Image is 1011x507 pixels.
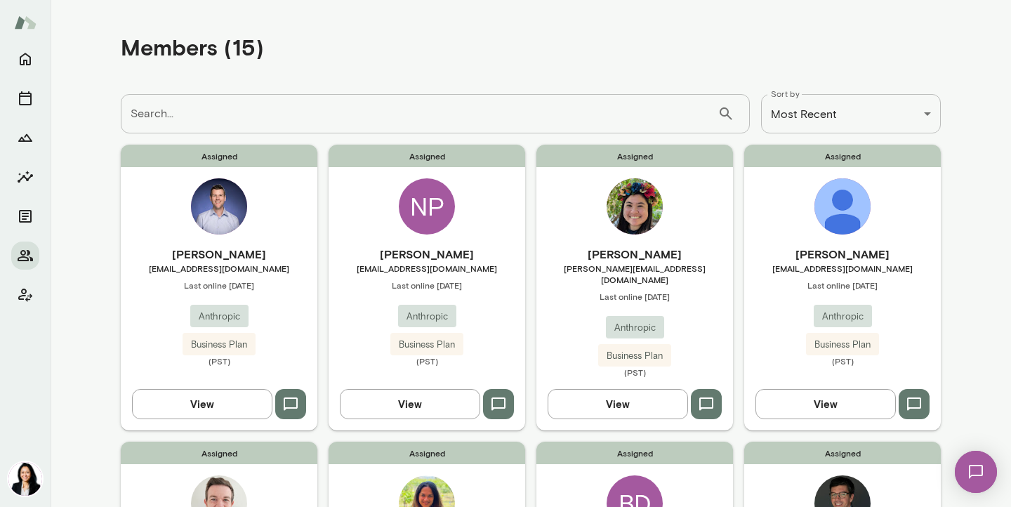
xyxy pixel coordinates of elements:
span: Business Plan [183,338,256,352]
span: Business Plan [390,338,463,352]
span: [PERSON_NAME][EMAIL_ADDRESS][DOMAIN_NAME] [536,263,733,285]
span: Last online [DATE] [536,291,733,302]
span: (PST) [121,355,317,367]
img: Hyonjee Joo [814,178,871,235]
h6: [PERSON_NAME] [121,246,317,263]
span: Assigned [121,145,317,167]
img: Mento [14,9,37,36]
img: Monica Aggarwal [8,462,42,496]
span: Assigned [536,145,733,167]
span: [EMAIL_ADDRESS][DOMAIN_NAME] [329,263,525,274]
span: Anthropic [814,310,872,324]
button: Insights [11,163,39,191]
span: (PST) [329,355,525,367]
img: Rich O'Connell [191,178,247,235]
span: [EMAIL_ADDRESS][DOMAIN_NAME] [744,263,941,274]
button: Members [11,242,39,270]
button: View [340,389,480,419]
span: Anthropic [606,321,664,335]
span: Last online [DATE] [329,279,525,291]
button: Growth Plan [11,124,39,152]
div: NP [399,178,455,235]
h6: [PERSON_NAME] [744,246,941,263]
span: Assigned [536,442,733,464]
span: (PST) [536,367,733,378]
button: View [755,389,896,419]
span: Assigned [744,442,941,464]
span: Last online [DATE] [744,279,941,291]
span: Business Plan [598,349,671,363]
button: View [548,389,688,419]
button: Documents [11,202,39,230]
span: [EMAIL_ADDRESS][DOMAIN_NAME] [121,263,317,274]
img: Maggie Vo [607,178,663,235]
button: View [132,389,272,419]
button: Home [11,45,39,73]
span: Assigned [329,145,525,167]
h6: [PERSON_NAME] [536,246,733,263]
h6: [PERSON_NAME] [329,246,525,263]
label: Sort by [771,88,800,100]
span: Anthropic [190,310,249,324]
span: Business Plan [806,338,879,352]
span: Anthropic [398,310,456,324]
span: (PST) [744,355,941,367]
span: Assigned [121,442,317,464]
button: Sessions [11,84,39,112]
span: Assigned [329,442,525,464]
h4: Members (15) [121,34,264,60]
span: Assigned [744,145,941,167]
span: Last online [DATE] [121,279,317,291]
button: Client app [11,281,39,309]
div: Most Recent [761,94,941,133]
